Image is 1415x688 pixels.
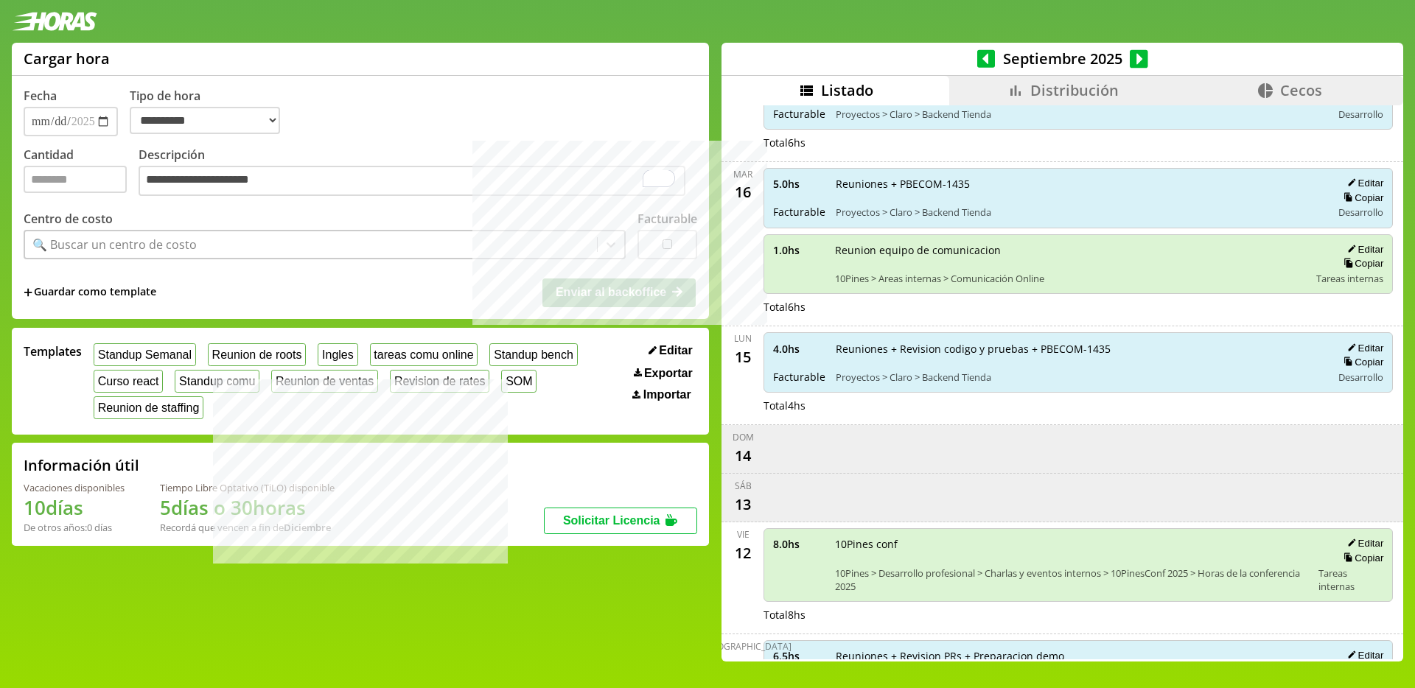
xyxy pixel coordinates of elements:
span: Facturable [773,107,825,121]
div: 15 [731,345,755,368]
button: Ingles [318,343,357,366]
span: Facturable [773,370,825,384]
span: +Guardar como template [24,284,156,301]
span: Desarrollo [1338,206,1383,219]
span: Importar [643,388,691,401]
h1: Cargar hora [24,49,110,69]
span: 10Pines > Desarrollo profesional > Charlas y eventos internos > 10PinesConf 2025 > Horas de la co... [835,566,1308,593]
div: [DEMOGRAPHIC_DATA] [694,640,792,653]
div: Recordá que vencen a fin de [160,521,335,534]
span: Reunion equipo de comunicacion [835,243,1306,257]
div: 13 [731,492,755,516]
button: Editar [1343,177,1383,189]
span: Listado [821,80,873,100]
span: Templates [24,343,82,359]
div: scrollable content [722,105,1403,659]
span: Reuniones + Revision codigo y pruebas + PBECOM-1435 [836,342,1321,356]
h1: 5 días o 30 horas [160,494,335,521]
div: 14 [731,443,755,467]
div: lun [734,332,752,345]
button: Editar [1343,537,1383,550]
label: Centro de costo [24,211,113,227]
span: 10Pines conf [835,537,1308,551]
label: Tipo de hora [130,88,292,136]
span: Proyectos > Claro > Backend Tienda [836,371,1321,384]
span: 10Pines > Areas internas > Comunicación Online [835,272,1306,285]
span: Facturable [773,205,825,219]
div: Total 8 hs [764,608,1393,622]
span: Proyectos > Claro > Backend Tienda [836,206,1321,219]
div: mar [733,168,752,180]
span: 5.0 hs [773,177,825,191]
label: Descripción [139,147,697,200]
button: Editar [1343,649,1383,661]
span: Reuniones + Revision PRs + Preparacion demo [836,649,1321,663]
div: Total 6 hs [764,136,1393,150]
img: logotipo [12,12,97,31]
label: Fecha [24,88,57,104]
button: Revision de rates [390,370,489,393]
span: Editar [659,344,692,357]
button: Reunion de roots [208,343,306,366]
span: Tareas internas [1316,272,1383,285]
span: 8.0 hs [773,537,825,551]
span: Reuniones + PBECOM-1435 [836,177,1321,191]
div: Tiempo Libre Optativo (TiLO) disponible [160,481,335,494]
textarea: To enrich screen reader interactions, please activate Accessibility in Grammarly extension settings [139,166,685,197]
h1: 10 días [24,494,125,521]
div: vie [737,528,750,541]
button: Copiar [1339,356,1383,368]
span: Septiembre 2025 [995,49,1130,69]
button: SOM [501,370,537,393]
span: Tareas internas [1318,566,1383,593]
button: Standup bench [489,343,577,366]
div: Total 4 hs [764,399,1393,413]
span: Proyectos > Claro > Backend Tienda [836,108,1321,121]
button: tareas comu online [370,343,478,366]
span: 4.0 hs [773,342,825,356]
button: Copiar [1339,192,1383,204]
div: 🔍 Buscar un centro de costo [32,236,197,253]
button: Standup comu [175,370,259,393]
button: Curso react [94,370,163,393]
button: Exportar [629,366,697,381]
div: Vacaciones disponibles [24,481,125,494]
button: Reunion de staffing [94,396,203,419]
button: Editar [1343,342,1383,354]
div: sáb [735,480,752,492]
button: Standup Semanal [94,343,196,366]
input: Cantidad [24,166,127,193]
b: Diciembre [284,521,331,534]
label: Facturable [637,211,697,227]
label: Cantidad [24,147,139,200]
span: Solicitar Licencia [563,514,660,527]
span: Exportar [644,367,693,380]
div: Total 6 hs [764,300,1393,314]
div: De otros años: 0 días [24,521,125,534]
span: Desarrollo [1338,371,1383,384]
span: + [24,284,32,301]
span: 6.5 hs [773,649,825,663]
button: Copiar [1339,257,1383,270]
span: Distribución [1030,80,1119,100]
button: Copiar [1339,552,1383,564]
span: Desarrollo [1338,108,1383,121]
div: dom [733,431,754,443]
span: 1.0 hs [773,243,825,257]
select: Tipo de hora [130,107,280,134]
h2: Información útil [24,455,139,475]
div: 16 [731,180,755,204]
span: Cecos [1280,80,1322,100]
button: Editar [1343,243,1383,256]
button: Editar [644,343,697,358]
button: Reunion de ventas [271,370,378,393]
div: 11 [731,653,755,676]
button: Solicitar Licencia [544,508,697,534]
div: 12 [731,541,755,564]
